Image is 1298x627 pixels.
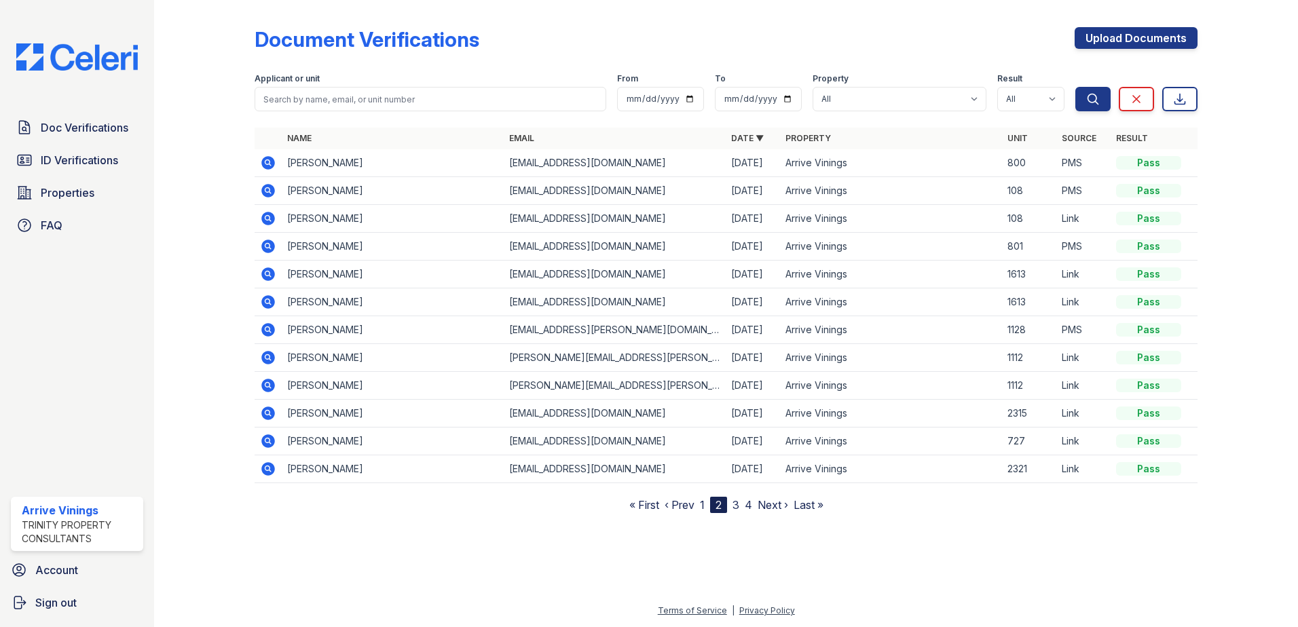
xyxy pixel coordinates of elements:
div: Pass [1116,351,1181,364]
td: Arrive Vinings [780,372,1002,400]
div: Pass [1116,184,1181,197]
td: 801 [1002,233,1056,261]
td: [EMAIL_ADDRESS][DOMAIN_NAME] [504,177,726,205]
input: Search by name, email, or unit number [255,87,606,111]
a: 1 [700,498,705,512]
td: Arrive Vinings [780,288,1002,316]
td: [EMAIL_ADDRESS][PERSON_NAME][DOMAIN_NAME] [504,316,726,344]
td: [PERSON_NAME] [282,372,504,400]
a: 4 [745,498,752,512]
td: 1112 [1002,372,1056,400]
td: [EMAIL_ADDRESS][DOMAIN_NAME] [504,233,726,261]
td: 2321 [1002,455,1056,483]
div: Pass [1116,267,1181,281]
a: Next › [758,498,788,512]
td: [PERSON_NAME] [282,205,504,233]
td: [EMAIL_ADDRESS][DOMAIN_NAME] [504,427,726,455]
td: [DATE] [726,316,780,344]
a: Sign out [5,589,149,616]
a: ID Verifications [11,147,143,174]
td: Link [1056,344,1111,372]
td: PMS [1056,233,1111,261]
td: [EMAIL_ADDRESS][DOMAIN_NAME] [504,455,726,483]
td: [PERSON_NAME] [282,288,504,316]
div: Pass [1116,323,1181,337]
td: Arrive Vinings [780,177,1002,205]
td: [DATE] [726,288,780,316]
td: 108 [1002,205,1056,233]
div: | [732,605,735,615]
td: Link [1056,427,1111,455]
td: [PERSON_NAME] [282,455,504,483]
div: Arrive Vinings [22,502,138,518]
div: Document Verifications [255,27,479,52]
a: Upload Documents [1075,27,1198,49]
td: [DATE] [726,344,780,372]
label: Result [997,73,1022,84]
a: ‹ Prev [665,498,694,512]
label: To [715,73,726,84]
a: Account [5,556,149,584]
div: Pass [1116,379,1181,392]
td: [PERSON_NAME][EMAIL_ADDRESS][PERSON_NAME][DOMAIN_NAME] [504,344,726,372]
a: Properties [11,179,143,206]
td: 800 [1002,149,1056,177]
td: Arrive Vinings [780,427,1002,455]
td: Arrive Vinings [780,261,1002,288]
td: 727 [1002,427,1056,455]
a: Source [1062,133,1096,143]
td: [EMAIL_ADDRESS][DOMAIN_NAME] [504,261,726,288]
a: Name [287,133,312,143]
div: Trinity Property Consultants [22,518,138,546]
a: Doc Verifications [11,114,143,141]
td: [DATE] [726,261,780,288]
td: Link [1056,288,1111,316]
td: Link [1056,205,1111,233]
td: [PERSON_NAME][EMAIL_ADDRESS][PERSON_NAME][DOMAIN_NAME] [504,372,726,400]
td: 1613 [1002,261,1056,288]
td: Link [1056,455,1111,483]
td: Arrive Vinings [780,455,1002,483]
td: [PERSON_NAME] [282,233,504,261]
td: [PERSON_NAME] [282,177,504,205]
td: Link [1056,372,1111,400]
td: [DATE] [726,455,780,483]
label: Property [813,73,849,84]
td: Link [1056,261,1111,288]
td: [EMAIL_ADDRESS][DOMAIN_NAME] [504,149,726,177]
td: PMS [1056,316,1111,344]
span: Properties [41,185,94,201]
a: « First [629,498,659,512]
td: [EMAIL_ADDRESS][DOMAIN_NAME] [504,205,726,233]
div: Pass [1116,240,1181,253]
td: [EMAIL_ADDRESS][DOMAIN_NAME] [504,288,726,316]
span: Sign out [35,594,77,611]
div: Pass [1116,295,1181,309]
label: From [617,73,638,84]
td: Arrive Vinings [780,205,1002,233]
span: Account [35,562,78,578]
a: FAQ [11,212,143,239]
a: 3 [733,498,739,512]
td: Link [1056,400,1111,427]
td: [PERSON_NAME] [282,316,504,344]
td: [DATE] [726,372,780,400]
td: 2315 [1002,400,1056,427]
td: [DATE] [726,400,780,427]
div: Pass [1116,212,1181,225]
div: 2 [710,497,727,513]
img: CE_Logo_Blue-a8612792a0a2168367f1c8372b55b34899dd931a85d93a1a3d3e32e68fde9ad4.png [5,43,149,71]
td: Arrive Vinings [780,233,1002,261]
td: [PERSON_NAME] [282,344,504,372]
td: Arrive Vinings [780,400,1002,427]
td: PMS [1056,149,1111,177]
td: 1128 [1002,316,1056,344]
span: FAQ [41,217,62,233]
td: [EMAIL_ADDRESS][DOMAIN_NAME] [504,400,726,427]
a: Privacy Policy [739,605,795,615]
td: [DATE] [726,149,780,177]
td: [DATE] [726,205,780,233]
td: 108 [1002,177,1056,205]
td: Arrive Vinings [780,316,1002,344]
